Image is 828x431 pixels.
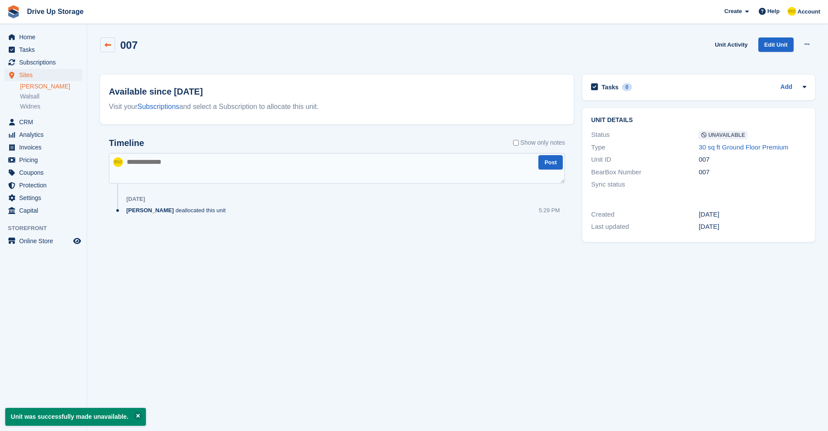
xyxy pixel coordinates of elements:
[4,31,82,43] a: menu
[699,155,806,165] div: 007
[19,154,71,166] span: Pricing
[591,180,699,190] div: Sync status
[539,206,560,214] div: 5:29 PM
[538,155,563,170] button: Post
[781,82,792,92] a: Add
[19,235,71,247] span: Online Store
[20,92,82,101] a: Walsall
[109,102,565,112] div: Visit your and select a Subscription to allocate this unit.
[513,138,565,147] label: Show only notes
[19,56,71,68] span: Subscriptions
[19,192,71,204] span: Settings
[8,224,87,233] span: Storefront
[19,129,71,141] span: Analytics
[120,39,138,51] h2: 007
[513,138,519,147] input: Show only notes
[4,235,82,247] a: menu
[699,167,806,177] div: 007
[699,222,806,232] div: [DATE]
[72,236,82,246] a: Preview store
[19,31,71,43] span: Home
[591,117,806,124] h2: Unit details
[138,103,179,110] a: Subscriptions
[622,83,632,91] div: 0
[19,166,71,179] span: Coupons
[113,157,123,167] img: Crispin Vitoria
[4,154,82,166] a: menu
[19,141,71,153] span: Invoices
[699,143,788,151] a: 30 sq ft Ground Floor Premium
[109,85,565,98] h2: Available since [DATE]
[126,206,174,214] span: [PERSON_NAME]
[20,82,82,91] a: [PERSON_NAME]
[699,210,806,220] div: [DATE]
[798,7,820,16] span: Account
[591,155,699,165] div: Unit ID
[7,5,20,18] img: stora-icon-8386f47178a22dfd0bd8f6a31ec36ba5ce8667c1dd55bd0f319d3a0aa187defe.svg
[591,130,699,140] div: Status
[109,138,144,148] h2: Timeline
[19,204,71,217] span: Capital
[4,192,82,204] a: menu
[591,222,699,232] div: Last updated
[5,408,146,426] p: Unit was successfully made unavailable.
[19,44,71,56] span: Tasks
[4,116,82,128] a: menu
[4,166,82,179] a: menu
[724,7,742,16] span: Create
[4,179,82,191] a: menu
[699,131,747,139] span: Unavailable
[4,141,82,153] a: menu
[4,69,82,81] a: menu
[4,129,82,141] a: menu
[591,143,699,153] div: Type
[602,83,618,91] h2: Tasks
[591,210,699,220] div: Created
[126,196,145,203] div: [DATE]
[711,37,751,52] a: Unit Activity
[19,179,71,191] span: Protection
[126,206,230,214] div: deallocated this unit
[758,37,794,52] a: Edit Unit
[24,4,87,19] a: Drive Up Storage
[591,167,699,177] div: BearBox Number
[19,116,71,128] span: CRM
[19,69,71,81] span: Sites
[767,7,780,16] span: Help
[4,56,82,68] a: menu
[787,7,796,16] img: Crispin Vitoria
[4,44,82,56] a: menu
[20,102,82,111] a: Widnes
[4,204,82,217] a: menu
